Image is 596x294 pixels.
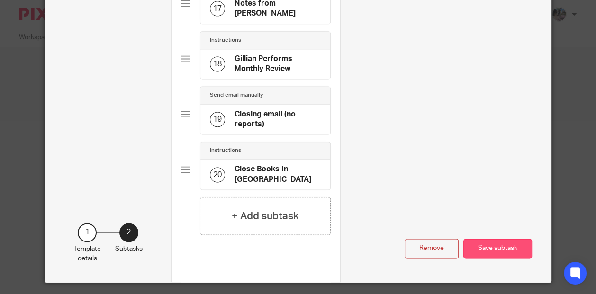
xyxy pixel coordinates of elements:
h4: Instructions [210,147,241,154]
p: Template details [74,244,101,264]
button: Remove [405,239,459,259]
div: 2 [119,223,138,242]
div: 20 [210,167,225,182]
h4: Send email manually [210,91,263,99]
div: 17 [210,1,225,16]
div: 18 [210,56,225,71]
h4: Instructions [210,36,241,44]
button: Save subtask [463,239,532,259]
div: 1 [78,223,97,242]
h4: Closing email (no reports) [235,109,321,130]
h4: Gillian Performs Monthly Review [235,54,321,74]
p: Subtasks [115,244,143,254]
h4: + Add subtask [232,209,299,223]
h4: Close Books In [GEOGRAPHIC_DATA] [235,164,321,185]
div: 19 [210,112,225,127]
